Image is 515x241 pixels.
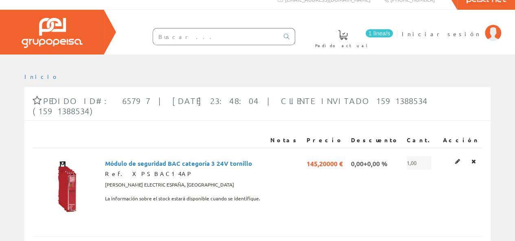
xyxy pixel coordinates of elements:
span: La información sobre el stock estará disponible cuando se identifique. [105,192,260,206]
th: Precio [303,133,347,148]
span: 1 línea/s [366,29,393,37]
span: Módulo de seguridad BAC categoría 3 24V tornillo [105,156,252,170]
div: Ref. XPSBAC14AP [105,170,264,178]
input: Buscar ... [153,28,279,45]
a: Inicio [24,73,59,80]
a: Iniciar sesión [402,23,501,31]
span: 0,00+0,00 % [351,156,387,170]
span: Pedido ID#: 65797 | [DATE] 23:48:04 | Cliente Invitado 1591388534 (1591388534) [33,96,428,116]
a: 1 línea/s Pedido actual [307,23,395,53]
a: Editar [453,156,462,167]
span: 1,00 [407,156,431,170]
span: 145,20000 € [307,156,343,170]
th: Descuento [347,133,403,148]
a: Eliminar [469,156,478,167]
img: Foto artículo Módulo de seguridad BAC categoría 3 24V tornillo (150x150) [36,156,97,217]
span: Pedido actual [315,41,370,50]
th: Notas [267,133,303,148]
img: Grupo Peisa [22,18,83,48]
th: Acción [439,133,482,148]
span: [PERSON_NAME] ELECTRIC ESPAÑA, [GEOGRAPHIC_DATA] [105,178,234,192]
span: Iniciar sesión [402,30,481,38]
th: Cant. [403,133,439,148]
